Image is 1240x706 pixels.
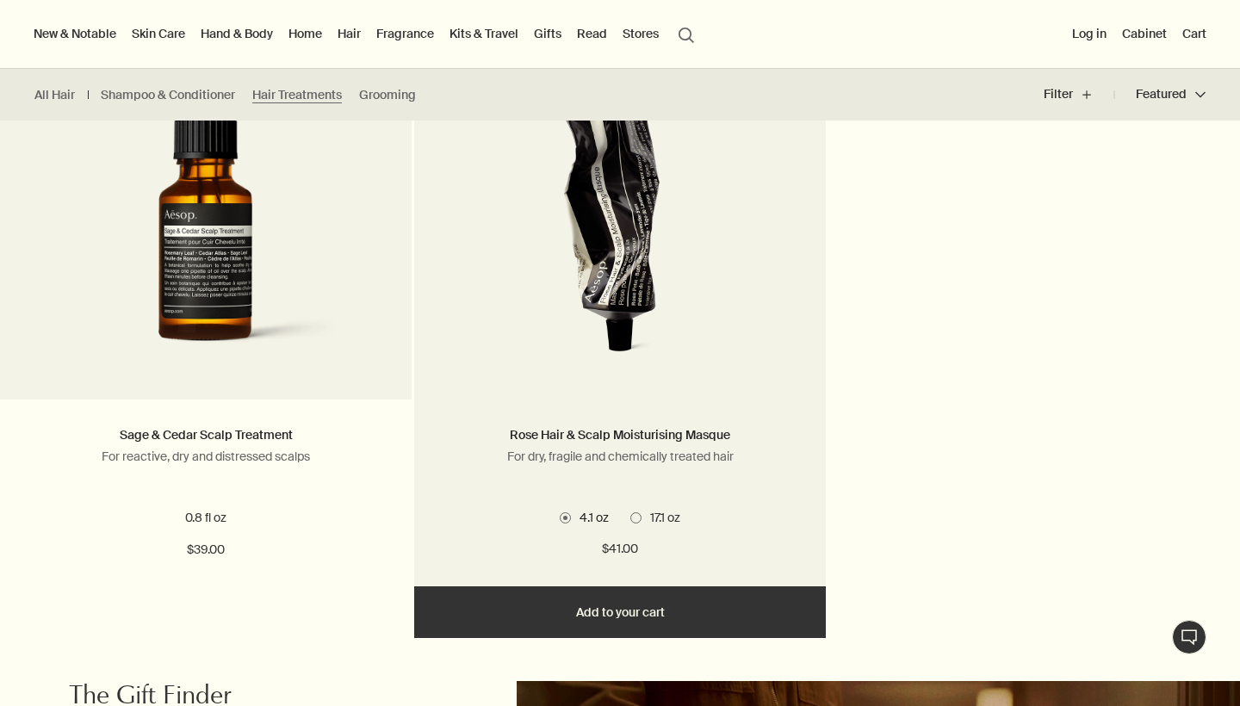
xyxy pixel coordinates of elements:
[440,449,800,464] p: For dry, fragile and chemically treated hair
[42,55,369,374] img: Sage & Cedar Scalp Treatment pipette
[1069,22,1110,45] button: Log in
[373,22,437,45] a: Fragrance
[1044,74,1114,115] button: Filter
[414,55,826,399] a: Rose Hair & Scalp Moisturising Masque in aluminium tube
[334,22,364,45] a: Hair
[30,22,120,45] button: New & Notable
[619,22,662,45] button: Stores
[120,427,293,443] a: Sage & Cedar Scalp Treatment
[642,510,680,525] span: 17.1 oz
[446,22,522,45] a: Kits & Travel
[252,87,342,103] a: Hair Treatments
[530,22,565,45] a: Gifts
[571,510,609,525] span: 4.1 oz
[414,586,826,638] button: Add to your cart - $41.00
[1172,620,1206,654] button: Live Assistance
[602,539,638,560] span: $41.00
[128,22,189,45] a: Skin Care
[197,22,276,45] a: Hand & Body
[573,22,611,45] a: Read
[1119,22,1170,45] a: Cabinet
[101,87,235,103] a: Shampoo & Conditioner
[285,22,325,45] a: Home
[1179,22,1210,45] button: Cart
[26,449,386,464] p: For reactive, dry and distressed scalps
[34,87,75,103] a: All Hair
[486,55,754,374] img: Rose Hair & Scalp Moisturising Masque in aluminium tube
[359,87,416,103] a: Grooming
[1114,74,1206,115] button: Featured
[510,427,730,443] a: Rose Hair & Scalp Moisturising Masque
[187,540,225,560] span: $39.00
[671,17,702,50] button: Open search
